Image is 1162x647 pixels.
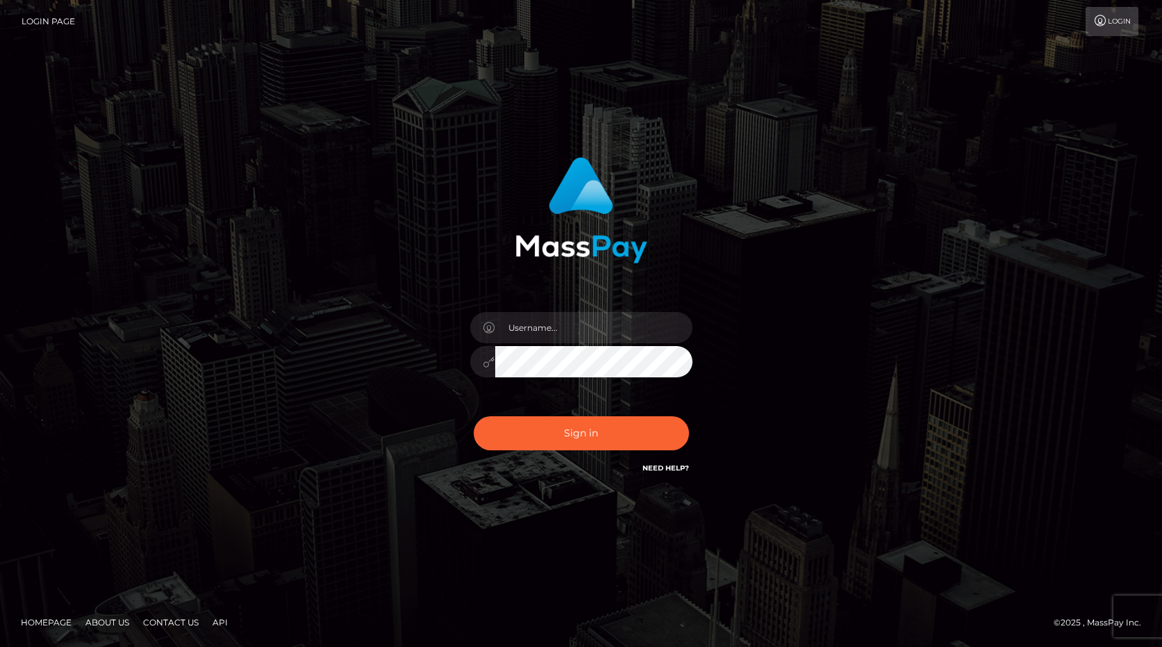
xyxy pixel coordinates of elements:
[1086,7,1138,36] a: Login
[80,612,135,633] a: About Us
[474,416,689,450] button: Sign in
[1054,615,1152,630] div: © 2025 , MassPay Inc.
[515,157,647,263] img: MassPay Login
[22,7,75,36] a: Login Page
[15,612,77,633] a: Homepage
[495,312,692,343] input: Username...
[642,464,689,473] a: Need Help?
[138,612,204,633] a: Contact Us
[207,612,233,633] a: API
